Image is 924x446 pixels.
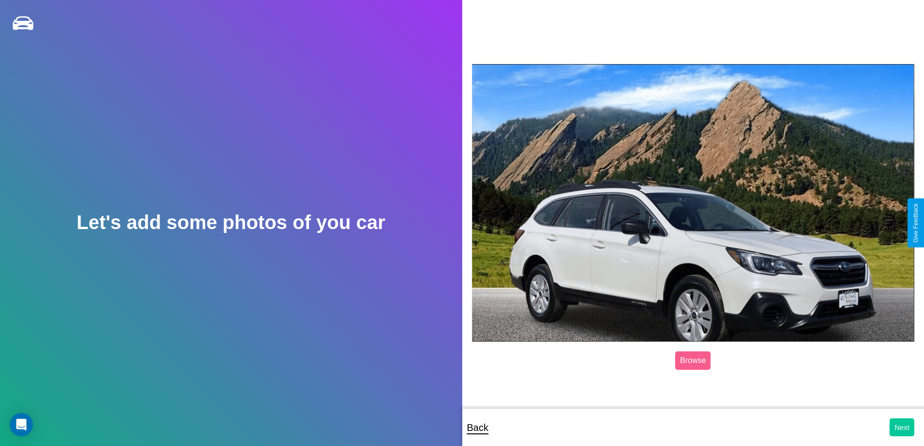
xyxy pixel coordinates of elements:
button: Next [890,418,914,436]
img: posted [472,64,915,342]
p: Back [467,419,488,436]
h2: Let's add some photos of you car [77,212,385,233]
label: Browse [675,351,711,370]
div: Give Feedback [912,203,919,243]
div: Open Intercom Messenger [10,413,33,436]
